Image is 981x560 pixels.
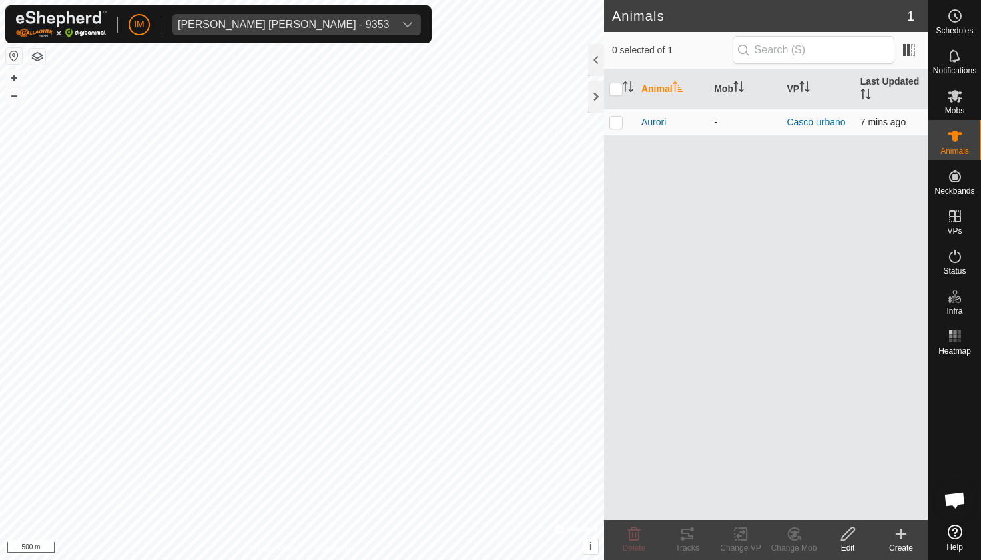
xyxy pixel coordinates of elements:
[940,147,969,155] span: Animals
[6,87,22,103] button: –
[172,14,394,35] span: Raquel Saenz Blanco - 9353
[134,17,145,31] span: IM
[612,43,733,57] span: 0 selected of 1
[855,69,928,109] th: Last Updated
[623,543,646,553] span: Delete
[860,91,871,101] p-sorticon: Activate to sort
[907,6,914,26] span: 1
[29,49,45,65] button: Map Layers
[6,70,22,86] button: +
[767,542,821,554] div: Change Mob
[733,36,894,64] input: Search (S)
[641,115,666,129] span: Aurori
[733,83,744,94] p-sorticon: Activate to sort
[946,543,963,551] span: Help
[787,117,845,127] a: Casco urbano
[935,480,975,520] div: Chat abierto
[945,107,964,115] span: Mobs
[936,27,973,35] span: Schedules
[938,347,971,355] span: Heatmap
[394,14,421,35] div: dropdown trigger
[636,69,709,109] th: Animal
[821,542,874,554] div: Edit
[799,83,810,94] p-sorticon: Activate to sort
[589,541,592,552] span: i
[781,69,854,109] th: VP
[673,83,683,94] p-sorticon: Activate to sort
[661,542,714,554] div: Tracks
[933,67,976,75] span: Notifications
[178,19,389,30] div: [PERSON_NAME] [PERSON_NAME] - 9353
[315,543,354,555] a: Contact Us
[860,117,906,127] span: 15 Sep 2025 at 4:16 pm
[874,542,928,554] div: Create
[612,8,907,24] h2: Animals
[714,115,776,129] div: -
[709,69,781,109] th: Mob
[928,519,981,557] a: Help
[16,11,107,38] img: Gallagher Logo
[249,543,299,555] a: Privacy Policy
[947,227,962,235] span: VPs
[714,542,767,554] div: Change VP
[583,539,598,554] button: i
[943,267,966,275] span: Status
[934,187,974,195] span: Neckbands
[946,307,962,315] span: Infra
[6,48,22,64] button: Reset Map
[623,83,633,94] p-sorticon: Activate to sort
